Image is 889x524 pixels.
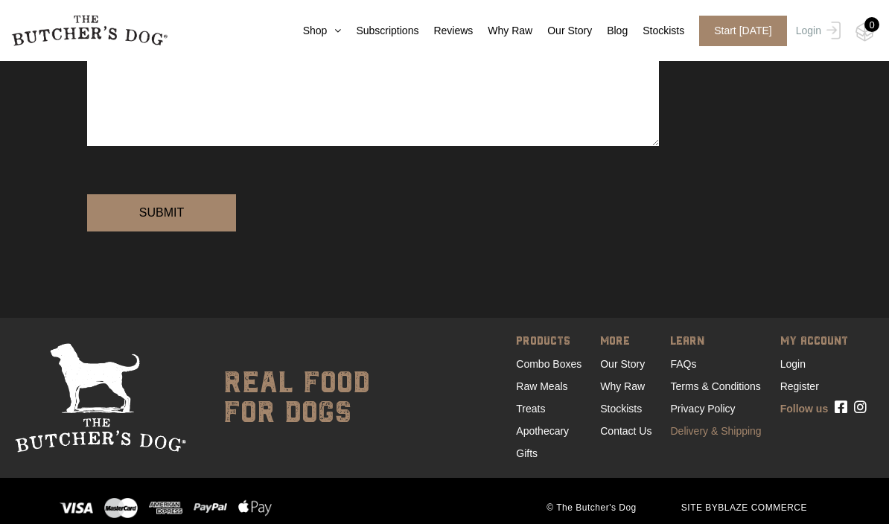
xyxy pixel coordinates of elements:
a: FAQs [670,358,696,370]
a: Why Raw [600,380,645,392]
a: Blog [592,23,628,39]
strong: Follow us [780,403,829,415]
a: Apothecary [516,425,569,437]
a: Why Raw [473,23,532,39]
span: LEARN [670,332,761,353]
span: MY ACCOUNT [780,332,867,353]
input: Submit [87,194,236,231]
span: PRODUCTS [516,332,581,353]
span: SITE BY [659,501,829,514]
a: Terms & Conditions [670,380,760,392]
a: Our Story [532,23,592,39]
a: BLAZE COMMERCE [718,502,807,513]
a: Login [792,16,841,46]
a: Shop [288,23,342,39]
a: Privacy Policy [670,403,735,415]
span: Start [DATE] [699,16,787,46]
a: Reviews [418,23,473,39]
a: Treats [516,403,545,415]
a: Delivery & Shipping [670,425,761,437]
a: Subscriptions [341,23,418,39]
span: © The Butcher's Dog [524,501,658,514]
a: Stockists [628,23,684,39]
a: Raw Meals [516,380,567,392]
a: Gifts [516,447,538,459]
a: Combo Boxes [516,358,581,370]
span: MORE [600,332,651,353]
a: Stockists [600,403,642,415]
a: Register [780,380,819,392]
a: Contact Us [600,425,651,437]
img: TBD_Cart-Empty.png [855,22,874,42]
a: Login [780,358,806,370]
a: Our Story [600,358,645,370]
div: real food for dogs [208,343,370,452]
a: Start [DATE] [684,16,792,46]
div: 0 [864,17,879,32]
